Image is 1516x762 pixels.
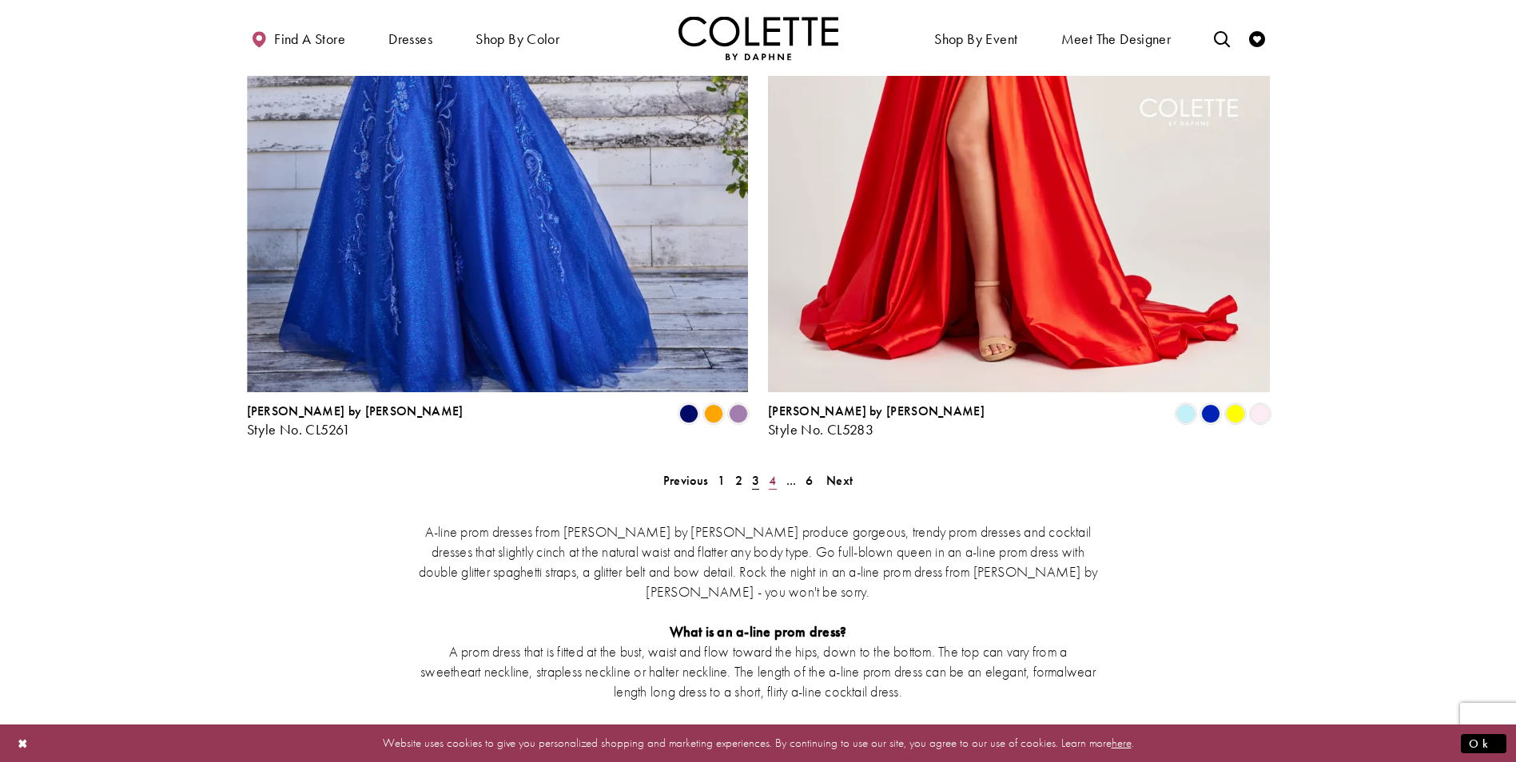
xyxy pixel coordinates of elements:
a: 6 [801,469,818,492]
a: Visit Home Page [678,16,838,60]
span: Shop By Event [934,31,1017,47]
span: 3 [752,472,759,489]
i: Amethyst [729,404,748,423]
span: 6 [806,472,813,489]
span: Shop by color [475,31,559,47]
i: Sapphire [679,404,698,423]
span: Dresses [388,31,432,47]
a: Meet the designer [1057,16,1176,60]
span: 4 [769,472,776,489]
i: Royal Blue [1201,404,1220,423]
span: Previous [663,472,708,489]
span: Style No. CL5283 [768,420,873,439]
div: Colette by Daphne Style No. CL5283 [768,404,985,438]
span: Shop by color [472,16,563,60]
strong: What is an a-line prom dress? [670,622,847,641]
span: ... [786,472,797,489]
img: Colette by Daphne [678,16,838,60]
span: Current page [747,469,764,492]
span: 1 [718,472,725,489]
span: Next [826,472,853,489]
span: Find a store [274,31,345,47]
a: 1 [713,469,730,492]
span: Shop By Event [930,16,1021,60]
a: Check Wishlist [1245,16,1269,60]
button: Close Dialog [10,729,37,757]
i: Light Blue [1176,404,1196,423]
a: Prev Page [659,469,713,492]
button: Submit Dialog [1461,733,1506,753]
p: A prom dress that is fitted at the bust, waist and flow toward the hips, down to the bottom. The ... [419,641,1098,701]
p: Website uses cookies to give you personalized shopping and marketing experiences. By continuing t... [115,732,1401,754]
strong: A-line Prom Dresses from [PERSON_NAME] by [PERSON_NAME] [563,722,954,740]
a: Toggle search [1210,16,1234,60]
span: [PERSON_NAME] by [PERSON_NAME] [768,403,985,419]
a: ... [782,469,802,492]
span: 2 [735,472,742,489]
a: 4 [764,469,781,492]
a: 2 [730,469,747,492]
a: Next Page [822,469,857,492]
a: Find a store [247,16,349,60]
i: Light Pink [1251,404,1270,423]
a: here [1112,735,1132,751]
span: Dresses [384,16,436,60]
i: Orange [704,404,723,423]
span: [PERSON_NAME] by [PERSON_NAME] [247,403,464,419]
i: Yellow [1226,404,1245,423]
span: Style No. CL5261 [247,420,351,439]
span: Meet the designer [1061,31,1172,47]
p: A-line prom dresses from [PERSON_NAME] by [PERSON_NAME] produce gorgeous, trendy prom dresses and... [419,522,1098,601]
div: Colette by Daphne Style No. CL5261 [247,404,464,438]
